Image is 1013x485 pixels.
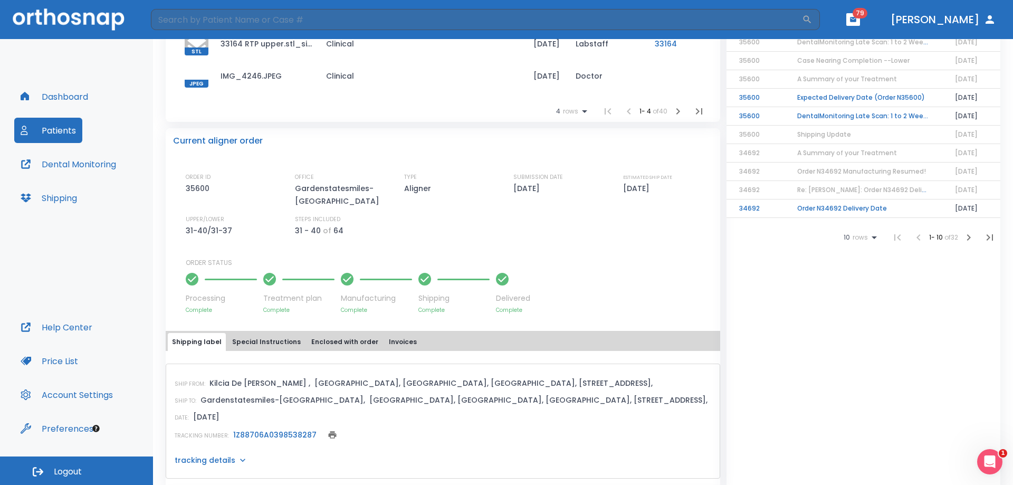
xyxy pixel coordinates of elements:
span: STL [185,47,208,55]
p: 31-40/31-37 [186,224,236,237]
button: Shipping [14,185,83,211]
p: STEPS INCLUDED [295,215,340,224]
span: [DATE] [955,74,978,83]
button: Dashboard [14,84,94,109]
p: 64 [333,224,343,237]
button: Patients [14,118,82,143]
td: 33164 [646,27,710,60]
span: A Summary of your Treatment [797,74,897,83]
p: [DATE] [193,411,219,423]
span: 34692 [739,185,760,194]
p: Complete [186,306,257,314]
span: Logout [54,466,82,478]
td: [DATE] [942,199,1000,218]
span: [DATE] [955,56,978,65]
td: [DATE] [942,107,1000,126]
a: 1Z88706A0398538287 [233,430,317,440]
span: of 40 [653,107,667,116]
p: Treatment plan [263,293,335,304]
button: Special Instructions [228,333,305,351]
button: Help Center [14,315,99,340]
button: [PERSON_NAME] [886,10,1000,29]
button: Dental Monitoring [14,151,122,177]
td: Order N34692 Delivery Date [785,199,942,218]
span: 34692 [739,167,760,176]
p: SHIP FROM: [175,379,205,389]
span: 79 [853,8,867,18]
p: ORDER STATUS [186,258,713,268]
button: Price List [14,348,84,374]
td: [DATE] [525,60,567,92]
span: DentalMonitoring Late Scan: 1 to 2 Weeks Notification [797,37,970,46]
span: Case Nearing Completion --Lower [797,56,910,65]
td: Labstaff [567,27,646,60]
p: Aligner [404,182,435,195]
p: TRACKING NUMBER: [175,431,229,441]
span: of 32 [944,233,958,242]
button: Account Settings [14,382,119,407]
p: Shipping [418,293,490,304]
p: Complete [341,306,412,314]
p: SHIP TO: [175,396,196,406]
td: Expected Delivery Date (Order N35600) [785,89,942,107]
p: tracking details [175,455,235,465]
span: 1 - 10 [929,233,944,242]
iframe: Intercom live chat [977,449,1002,474]
p: Processing [186,293,257,304]
p: Complete [496,306,530,314]
td: 35600 [727,89,785,107]
p: SUBMISSION DATE [513,173,563,182]
td: Clinical [318,60,525,92]
span: 1 - 4 [639,107,653,116]
button: Enclosed with order [307,333,383,351]
button: Invoices [385,333,421,351]
span: 35600 [739,74,760,83]
p: OFFICE [295,173,314,182]
span: [DATE] [955,167,978,176]
p: UPPER/LOWER [186,215,224,224]
span: [DATE] [955,37,978,46]
span: Order N34692 Manufacturing Resumed! [797,167,926,176]
button: Preferences [14,416,100,441]
td: Doctor [567,60,646,92]
td: 33164 RTP upper.stl_simplified.stl [212,27,318,60]
p: [GEOGRAPHIC_DATA], [GEOGRAPHIC_DATA], [GEOGRAPHIC_DATA], [STREET_ADDRESS], [369,394,708,406]
button: Shipping label [168,333,226,351]
p: Gardenstatesmiles-[GEOGRAPHIC_DATA], [200,394,365,406]
span: rows [850,234,868,241]
p: Gardenstatesmiles-[GEOGRAPHIC_DATA] [295,182,385,207]
p: Delivered [496,293,530,304]
img: Orthosnap [13,8,125,30]
p: [DATE] [513,182,543,195]
span: 35600 [739,37,760,46]
td: [DATE] [942,89,1000,107]
span: JPEG [185,80,208,88]
span: [DATE] [955,185,978,194]
span: 4 [556,108,560,115]
span: rows [560,108,578,115]
span: Shipping Update [797,130,851,139]
span: 10 [844,234,850,241]
p: [GEOGRAPHIC_DATA], [GEOGRAPHIC_DATA], [GEOGRAPHIC_DATA], [STREET_ADDRESS], [314,377,653,389]
p: Current aligner order [173,135,263,147]
p: 31 - 40 [295,224,321,237]
p: DATE: [175,413,189,423]
p: ESTIMATED SHIP DATE [623,173,672,182]
p: ORDER ID [186,173,211,182]
p: Complete [418,306,490,314]
span: A Summary of your Treatment [797,148,897,157]
button: print [325,427,340,442]
div: tabs [168,333,718,351]
p: TYPE [404,173,417,182]
span: 35600 [739,130,760,139]
span: [DATE] [955,130,978,139]
p: of [323,224,331,237]
p: [DATE] [623,182,653,195]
